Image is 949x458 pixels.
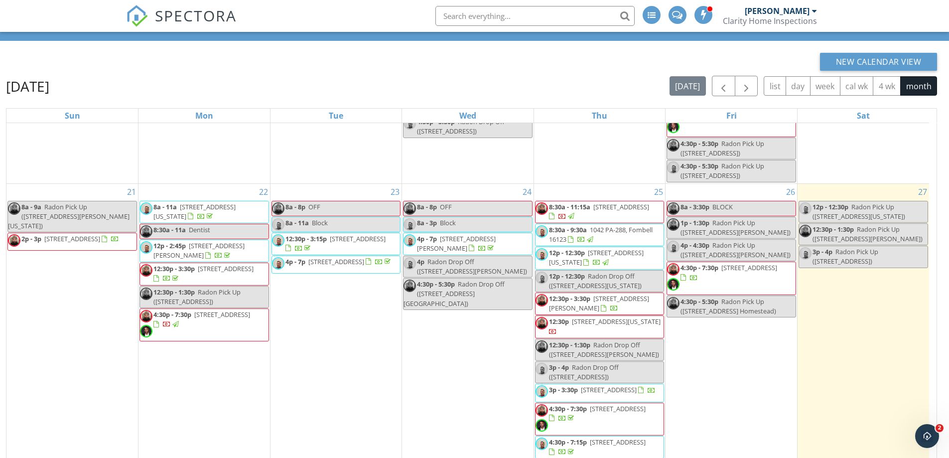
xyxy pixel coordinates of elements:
div: Clarity Home Inspections [723,16,817,26]
span: Radon Pick Up ([STREET_ADDRESS]) [153,288,241,306]
span: [STREET_ADDRESS] [590,404,646,413]
img: headshot.jpg [272,202,284,215]
img: headshot.jpg [536,404,548,417]
span: [STREET_ADDRESS][PERSON_NAME] [153,241,245,260]
img: The Best Home Inspection Software - Spectora [126,5,148,27]
a: 4:30p - 7:30p [STREET_ADDRESS] [680,263,777,282]
a: 2p - 3p [STREET_ADDRESS] [21,234,119,243]
span: [STREET_ADDRESS][US_STATE] [549,248,644,267]
img: headshot.jpg [667,218,679,231]
img: headshot.jpg [536,202,548,215]
span: 4:30p - 5:30p [680,139,718,148]
img: img_6758.jpeg [536,248,548,261]
a: 12:30p [STREET_ADDRESS][US_STATE] [535,315,665,338]
span: Radon Pick Up ([STREET_ADDRESS][PERSON_NAME]) [680,218,791,237]
span: 12:30p - 3:30p [153,264,195,273]
span: Radon Drop Off ([STREET_ADDRESS]) [549,363,619,381]
img: img_6758.jpeg [536,438,548,450]
img: img_6758.jpeg [272,218,284,231]
span: Radon Pick Up ([STREET_ADDRESS][PERSON_NAME]) [813,225,923,243]
button: list [764,76,786,96]
img: headshot.jpg [536,294,548,306]
img: headshot.jpg [799,225,812,237]
a: Wednesday [457,109,478,123]
span: 12:30p - 1:30p [813,225,854,234]
span: Radon Pick Up ([STREET_ADDRESS]) [813,247,878,266]
a: 8:30a - 11:15a [STREET_ADDRESS] [549,202,649,221]
img: headshot.jpg [140,310,152,322]
span: Radon Pick Up ([STREET_ADDRESS][US_STATE]) [813,202,905,221]
span: 12p - 12:30p [813,202,848,211]
span: [STREET_ADDRESS][PERSON_NAME] [417,234,496,253]
img: img_6758.jpeg [272,257,284,270]
span: Radon Drop Off ([STREET_ADDRESS][PERSON_NAME]) [549,340,659,359]
a: Go to September 27, 2025 [916,184,929,200]
img: img_6758.jpeg [799,247,812,260]
img: headshot.jpg [667,139,679,152]
span: 8a - 11a [153,202,177,211]
span: Radon Pick Up ([STREET_ADDRESS][PERSON_NAME][US_STATE]) [8,202,130,230]
a: 12p - 2:45p [STREET_ADDRESS][PERSON_NAME] [139,240,269,262]
img: headshot.jpg [667,263,679,276]
a: 4:30p - 7:30p [STREET_ADDRESS] [667,262,796,295]
span: Radon Pick Up ([STREET_ADDRESS]) [680,161,764,180]
img: headshot.jpg [8,234,20,247]
img: headshot.jpg [536,340,548,353]
button: Next month [735,76,758,96]
a: 4p - 7p [STREET_ADDRESS][PERSON_NAME] [417,234,496,253]
img: img_2555.jpeg [140,325,152,337]
span: 4:30p - 5:30p [417,280,455,289]
span: 8:30a - 11:15a [549,202,590,211]
img: img_6758.jpeg [404,234,416,247]
span: 4:30p - 5:30p [680,297,718,306]
span: 8:30a - 11a [153,225,186,234]
span: Block [312,218,328,227]
a: Go to September 26, 2025 [784,184,797,200]
a: Go to September 23, 2025 [389,184,402,200]
img: img_6758.jpeg [404,218,416,231]
a: Go to September 25, 2025 [652,184,665,200]
a: 4:30p - 7:30p [STREET_ADDRESS] [153,310,250,328]
a: Thursday [590,109,609,123]
a: 12p - 2:45p [STREET_ADDRESS][PERSON_NAME] [153,241,245,260]
span: [STREET_ADDRESS] [581,385,637,394]
span: BLOCK [712,202,733,211]
span: [STREET_ADDRESS][US_STATE] [153,202,236,221]
h2: [DATE] [6,76,49,96]
a: 4p - 7p [STREET_ADDRESS][PERSON_NAME] [403,233,533,255]
span: 12:30p [549,317,569,326]
img: headshot.jpg [140,225,152,238]
a: 12:30p - 3:30p [STREET_ADDRESS] [139,263,269,285]
span: 4:30p - 7:30p [153,310,191,319]
a: 8a - 11a [STREET_ADDRESS][US_STATE] [139,201,269,223]
a: 4p - 7p [STREET_ADDRESS] [271,256,401,274]
button: week [810,76,840,96]
img: headshot.jpg [667,202,679,215]
img: img_6758.jpeg [536,385,548,398]
img: img_2555.jpeg [667,121,679,133]
iframe: Intercom live chat [915,424,939,448]
img: img_6758.jpeg [140,202,152,215]
img: img_6758.jpeg [536,272,548,284]
img: img_2555.jpeg [536,419,548,432]
img: headshot.jpg [140,288,152,300]
a: Calendar Settings [740,16,823,32]
a: 12p - 12:30p [STREET_ADDRESS][US_STATE] [549,248,644,267]
span: 4p - 7p [285,257,305,266]
span: [STREET_ADDRESS][PERSON_NAME] [549,294,649,312]
span: [STREET_ADDRESS] [721,263,777,272]
span: 12:30p - 3:15p [285,234,327,243]
img: headshot.jpg [404,280,416,292]
span: Radon Drop Off ([STREET_ADDRESS][US_STATE]) [549,272,642,290]
img: headshot.jpg [536,317,548,329]
a: Tuesday [327,109,345,123]
span: 12p - 12:30p [549,248,585,257]
span: 4:30p - 7:30p [549,404,587,413]
span: Radon Drop Off ([STREET_ADDRESS][PERSON_NAME]) [417,257,527,276]
button: 4 wk [873,76,901,96]
a: 12:30p - 3:15p [STREET_ADDRESS] [285,234,386,253]
a: 8a - 11a [STREET_ADDRESS][US_STATE] [153,202,236,221]
span: Radon Pick Up ([STREET_ADDRESS] Homestead) [680,297,776,315]
button: Previous month [712,76,735,96]
span: SPECTORA [155,5,237,26]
